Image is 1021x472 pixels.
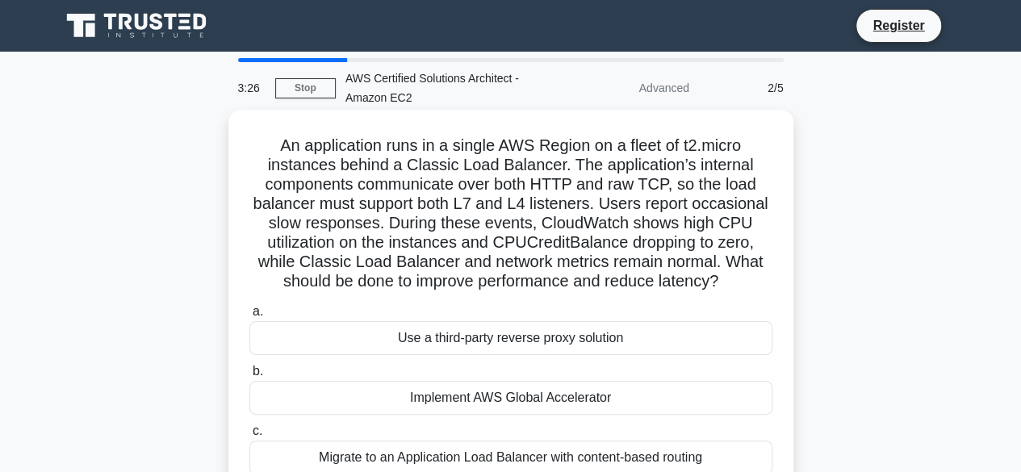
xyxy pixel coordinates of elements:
span: b. [253,364,263,378]
div: Implement AWS Global Accelerator [249,381,772,415]
div: 2/5 [699,72,793,104]
div: Use a third-party reverse proxy solution [249,321,772,355]
span: a. [253,304,263,318]
div: AWS Certified Solutions Architect - Amazon EC2 [336,62,558,114]
a: Register [863,15,934,36]
span: c. [253,424,262,437]
a: Stop [275,78,336,98]
h5: An application runs in a single AWS Region on a fleet of t2.micro instances behind a Classic Load... [248,136,774,292]
div: Advanced [558,72,699,104]
div: 3:26 [228,72,275,104]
